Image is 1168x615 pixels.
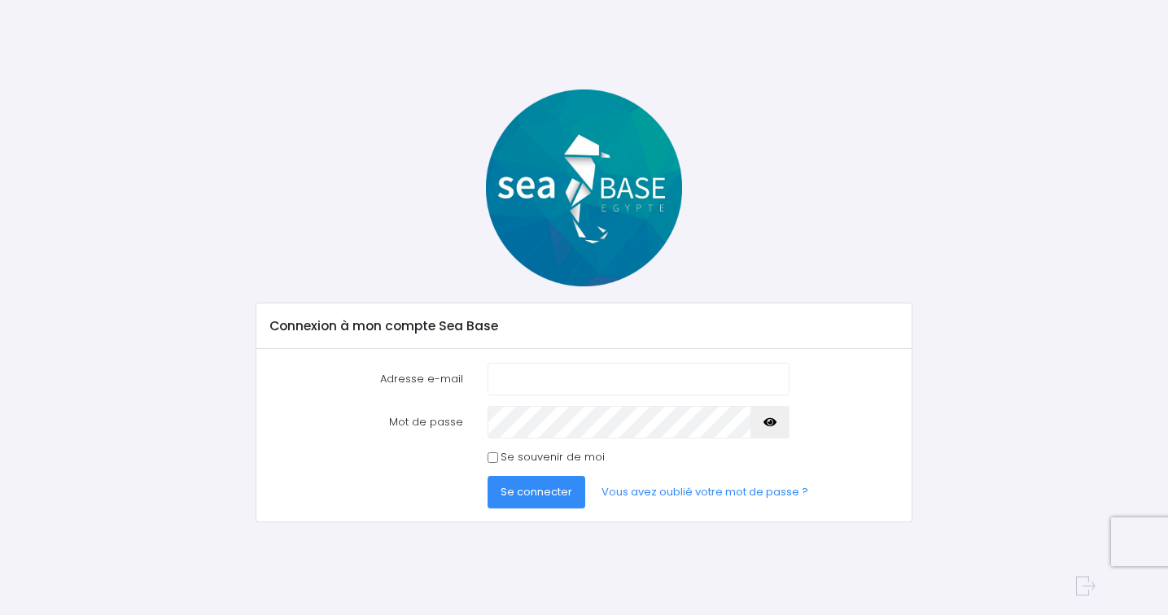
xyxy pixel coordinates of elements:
[257,363,475,395] label: Adresse e-mail
[257,406,475,438] label: Mot de passe
[488,476,585,508] button: Se connecter
[588,476,821,508] a: Vous avez oublié votre mot de passe ?
[501,484,572,499] span: Se connecter
[256,303,912,349] div: Connexion à mon compte Sea Base
[501,449,605,465] label: Se souvenir de moi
